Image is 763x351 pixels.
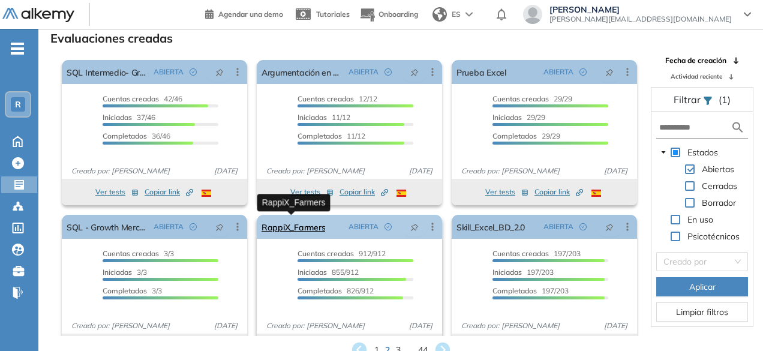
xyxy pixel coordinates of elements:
[384,223,392,230] span: check-circle
[67,60,149,84] a: SQL Intermedio- Growth
[699,179,740,193] span: Cerradas
[262,166,370,176] span: Creado por: [PERSON_NAME]
[456,215,525,239] a: Skill_Excel_BD_2.0
[687,147,718,158] span: Estados
[492,268,522,277] span: Iniciadas
[2,8,74,23] img: Logo
[206,62,233,82] button: pushpin
[687,214,713,225] span: En uso
[67,320,175,331] span: Creado por: [PERSON_NAME]
[215,67,224,77] span: pushpin
[316,10,350,19] span: Tutoriales
[262,215,325,239] a: RappiX_Farmers
[401,62,428,82] button: pushpin
[404,320,437,331] span: [DATE]
[596,217,623,236] button: pushpin
[401,217,428,236] button: pushpin
[103,131,170,140] span: 36/46
[492,249,581,258] span: 197/203
[543,67,573,77] span: ABIERTA
[340,187,388,197] span: Copiar link
[687,231,740,242] span: Psicotécnicos
[605,67,614,77] span: pushpin
[298,249,386,258] span: 912/912
[349,221,379,232] span: ABIERTA
[396,190,406,197] img: ESP
[685,145,720,160] span: Estados
[202,190,211,197] img: ESP
[605,222,614,232] span: pushpin
[145,187,193,197] span: Copiar link
[257,194,331,211] div: RappiX_Farmers
[67,215,149,239] a: SQL - Growth Merchandisin Analyst
[432,7,447,22] img: world
[685,229,742,244] span: Psicotécnicos
[465,12,473,17] img: arrow
[599,320,632,331] span: [DATE]
[67,166,175,176] span: Creado por: [PERSON_NAME]
[702,181,737,191] span: Cerradas
[298,94,377,103] span: 12/12
[719,92,731,107] span: (1)
[699,162,737,176] span: Abiertas
[103,286,162,295] span: 3/3
[456,60,506,84] a: Prueba Excel
[410,222,419,232] span: pushpin
[702,197,736,208] span: Borrador
[665,55,726,66] span: Fecha de creación
[456,166,564,176] span: Creado por: [PERSON_NAME]
[379,10,418,19] span: Onboarding
[485,185,528,199] button: Ver tests
[206,217,233,236] button: pushpin
[492,286,537,295] span: Completados
[359,2,418,28] button: Onboarding
[492,113,522,122] span: Iniciadas
[384,68,392,76] span: check-circle
[290,185,334,199] button: Ver tests
[298,268,359,277] span: 855/912
[145,185,193,199] button: Copiar link
[103,268,147,277] span: 3/3
[689,280,716,293] span: Aplicar
[591,190,601,197] img: ESP
[404,166,437,176] span: [DATE]
[492,94,549,103] span: Cuentas creadas
[103,94,159,103] span: Cuentas creadas
[492,131,537,140] span: Completados
[103,249,174,258] span: 3/3
[298,131,365,140] span: 11/12
[298,113,350,122] span: 11/12
[103,249,159,258] span: Cuentas creadas
[298,249,354,258] span: Cuentas creadas
[215,222,224,232] span: pushpin
[534,185,583,199] button: Copiar link
[492,268,554,277] span: 197/203
[103,268,132,277] span: Iniciadas
[262,320,370,331] span: Creado por: [PERSON_NAME]
[599,166,632,176] span: [DATE]
[492,131,560,140] span: 29/29
[671,72,722,81] span: Actividad reciente
[492,249,549,258] span: Cuentas creadas
[349,67,379,77] span: ABIERTA
[656,277,748,296] button: Aplicar
[731,120,745,135] img: search icon
[579,223,587,230] span: check-circle
[702,164,734,175] span: Abiertas
[674,94,703,106] span: Filtrar
[205,6,283,20] a: Agendar una demo
[190,223,197,230] span: check-circle
[543,221,573,232] span: ABIERTA
[11,47,24,50] i: -
[579,68,587,76] span: check-circle
[298,94,354,103] span: Cuentas creadas
[685,212,716,227] span: En uso
[154,67,184,77] span: ABIERTA
[549,5,732,14] span: [PERSON_NAME]
[676,305,728,319] span: Limpiar filtros
[660,149,666,155] span: caret-down
[298,113,327,122] span: Iniciadas
[218,10,283,19] span: Agendar una demo
[492,94,572,103] span: 29/29
[492,286,569,295] span: 197/203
